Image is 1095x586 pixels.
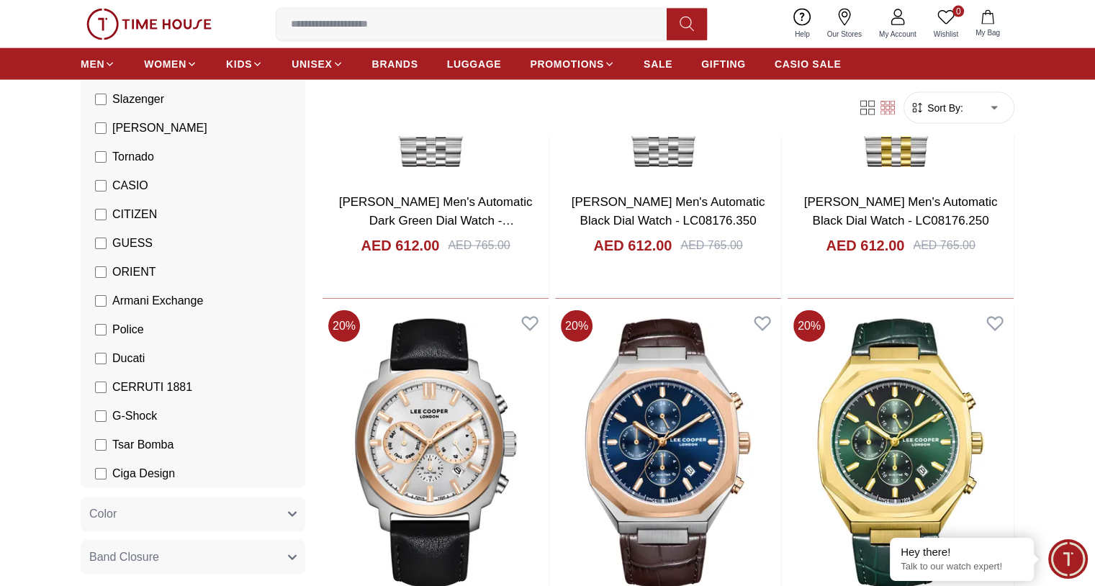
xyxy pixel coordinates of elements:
[144,57,186,71] span: WOMEN
[804,195,998,227] a: [PERSON_NAME] Men's Automatic Black Dial Watch - LC08176.250
[95,324,107,335] input: Police
[561,310,592,342] span: 20 %
[292,51,343,77] a: UNISEX
[372,51,418,77] a: BRANDS
[95,266,107,278] input: ORIENT
[339,195,533,245] a: [PERSON_NAME] Men's Automatic Dark Green Dial Watch - LC08176.370
[112,120,207,137] span: [PERSON_NAME]
[1048,539,1088,579] div: Chat Widget
[644,51,672,77] a: SALE
[448,237,510,254] div: AED 765.00
[95,180,107,191] input: CASIO
[112,436,174,454] span: Tsar Bomba
[928,29,964,40] span: Wishlist
[112,235,153,252] span: GUESS
[328,310,360,342] span: 20 %
[967,7,1009,41] button: My Bag
[821,29,868,40] span: Our Stores
[95,151,107,163] input: Tornado
[701,51,746,77] a: GIFTING
[112,321,144,338] span: Police
[924,101,963,115] span: Sort By:
[112,148,154,166] span: Tornado
[95,122,107,134] input: [PERSON_NAME]
[95,238,107,249] input: GUESS
[901,545,1023,559] div: Hey there!
[901,561,1023,573] p: Talk to our watch expert!
[112,465,175,482] span: Ciga Design
[447,51,502,77] a: LUGGAGE
[112,379,192,396] span: CERRUTI 1881
[81,540,305,574] button: Band Closure
[89,505,117,523] span: Color
[793,310,825,342] span: 20 %
[95,439,107,451] input: Tsar Bomba
[530,51,615,77] a: PROMOTIONS
[680,237,742,254] div: AED 765.00
[95,353,107,364] input: Ducati
[81,497,305,531] button: Color
[95,94,107,105] input: Slazenger
[775,51,842,77] a: CASIO SALE
[81,51,115,77] a: MEN
[372,57,418,71] span: BRANDS
[701,57,746,71] span: GIFTING
[144,51,197,77] a: WOMEN
[826,235,904,256] h4: AED 612.00
[112,91,164,108] span: Slazenger
[112,263,156,281] span: ORIENT
[112,407,157,425] span: G-Shock
[95,410,107,422] input: G-Shock
[593,235,672,256] h4: AED 612.00
[112,177,148,194] span: CASIO
[572,195,765,227] a: [PERSON_NAME] Men's Automatic Black Dial Watch - LC08176.350
[775,57,842,71] span: CASIO SALE
[447,57,502,71] span: LUGGAGE
[925,6,967,42] a: 0Wishlist
[819,6,870,42] a: Our Stores
[361,235,439,256] h4: AED 612.00
[530,57,604,71] span: PROMOTIONS
[95,382,107,393] input: CERRUTI 1881
[952,6,964,17] span: 0
[786,6,819,42] a: Help
[873,29,922,40] span: My Account
[112,350,145,367] span: Ducati
[970,27,1006,38] span: My Bag
[95,468,107,479] input: Ciga Design
[95,209,107,220] input: CITIZEN
[112,292,203,310] span: Armani Exchange
[644,57,672,71] span: SALE
[226,51,263,77] a: KIDS
[910,101,963,115] button: Sort By:
[913,237,975,254] div: AED 765.00
[95,295,107,307] input: Armani Exchange
[292,57,332,71] span: UNISEX
[789,29,816,40] span: Help
[89,549,159,566] span: Band Closure
[86,9,212,40] img: ...
[112,206,157,223] span: CITIZEN
[81,57,104,71] span: MEN
[226,57,252,71] span: KIDS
